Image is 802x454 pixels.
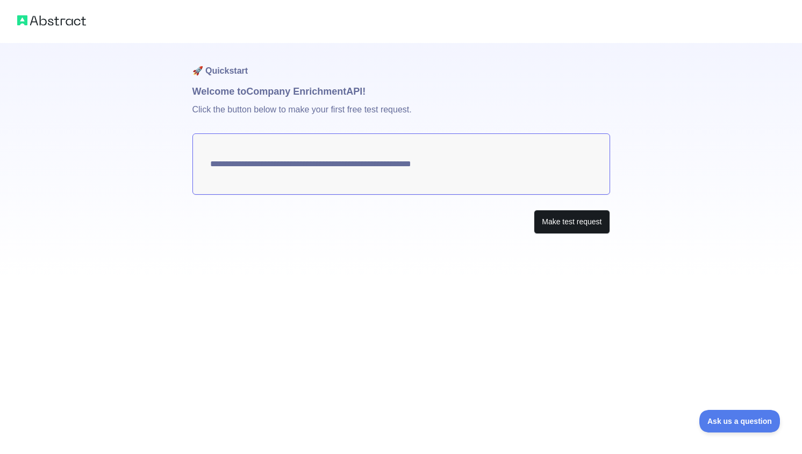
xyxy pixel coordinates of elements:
[192,84,610,99] h1: Welcome to Company Enrichment API!
[192,43,610,84] h1: 🚀 Quickstart
[192,99,610,133] p: Click the button below to make your first free test request.
[17,13,86,28] img: Abstract logo
[534,210,610,234] button: Make test request
[699,410,780,432] iframe: Toggle Customer Support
